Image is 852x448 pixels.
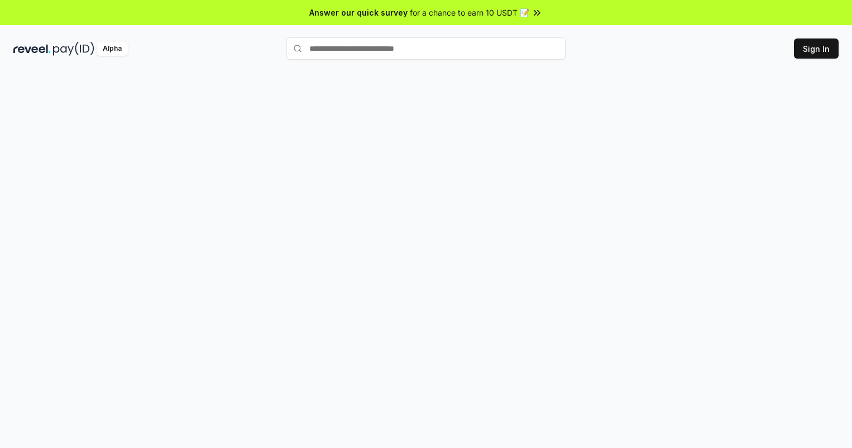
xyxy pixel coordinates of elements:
span: for a chance to earn 10 USDT 📝 [410,7,529,18]
span: Answer our quick survey [309,7,408,18]
div: Alpha [97,42,128,56]
button: Sign In [794,38,839,59]
img: reveel_dark [13,42,51,56]
img: pay_id [53,42,94,56]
